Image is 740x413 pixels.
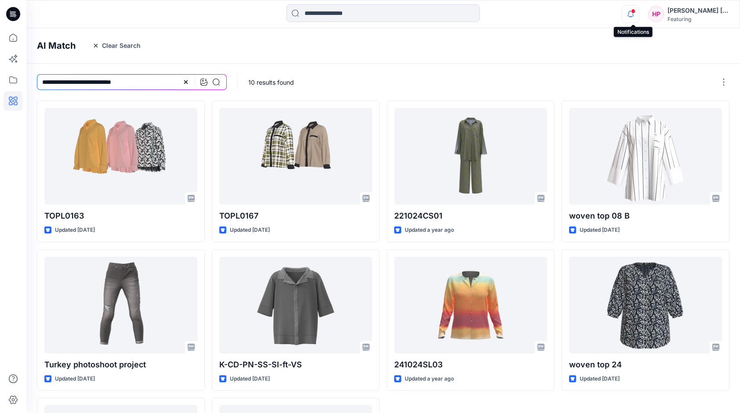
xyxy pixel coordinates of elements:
button: Clear Search [87,39,146,53]
a: 241024SL03 [394,257,547,353]
a: TOPL0167 [219,108,372,205]
p: Updated [DATE] [55,374,95,384]
a: TOPL0163 [44,108,197,205]
p: Updated a year ago [405,374,454,384]
p: 221024CS01 [394,210,547,222]
p: TOPL0163 [44,210,197,222]
p: 241024SL03 [394,359,547,371]
p: 10 results found [248,78,294,87]
h4: AI Match [37,40,76,51]
a: Turkey photoshoot project [44,257,197,353]
p: Updated [DATE] [580,226,620,235]
div: [PERSON_NAME] [PERSON_NAME] [667,5,729,16]
p: TOPL0167 [219,210,372,222]
a: woven top 08 B [569,108,722,205]
a: K-CD-PN-SS-SI-ft-VS [219,257,372,353]
p: K-CD-PN-SS-SI-ft-VS [219,359,372,371]
p: Updated [DATE] [580,374,620,384]
p: woven top 08 B [569,210,722,222]
p: Turkey photoshoot project [44,359,197,371]
p: Updated [DATE] [230,226,270,235]
p: woven top 24 [569,359,722,371]
a: woven top 24 [569,257,722,353]
p: Updated [DATE] [55,226,95,235]
div: HP [648,6,664,22]
div: Featuring [667,16,729,22]
p: Updated [DATE] [230,374,270,384]
a: 221024CS01 [394,108,547,205]
p: Updated a year ago [405,226,454,235]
